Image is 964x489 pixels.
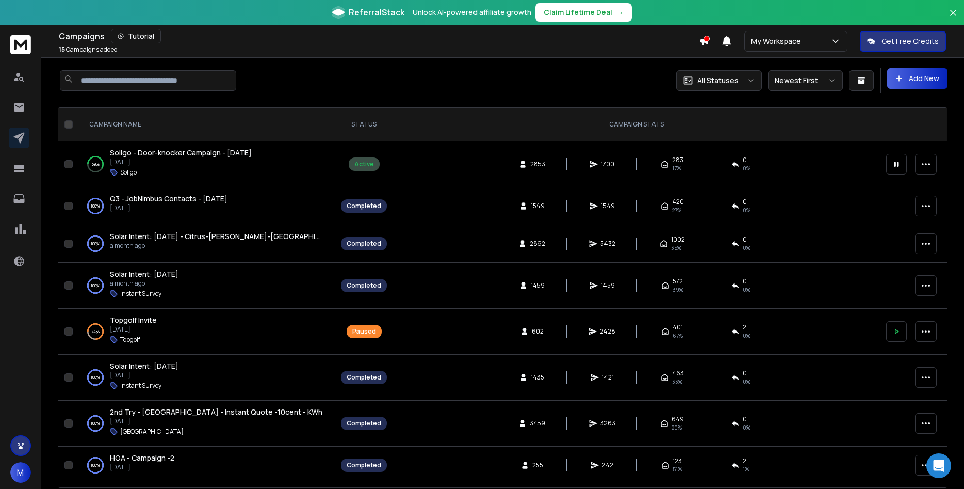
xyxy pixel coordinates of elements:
[349,6,404,19] span: ReferralStack
[530,419,545,428] span: 3459
[616,7,624,18] span: →
[743,457,746,465] span: 2
[110,269,178,279] a: Solar Intent: [DATE]
[10,462,31,483] button: M
[110,315,157,325] a: Topgolf Invite
[672,198,684,206] span: 420
[531,373,544,382] span: 1435
[600,419,615,428] span: 3263
[671,244,681,252] span: 35 %
[77,141,335,187] td: 59%Soligo - Door-knocker Campaign - [DATE][DATE]Soligo
[77,355,335,401] td: 100%Solar Intent: [DATE][DATE]Instant Survey
[347,373,381,382] div: Completed
[77,108,335,141] th: CAMPAIGN NAME
[743,235,747,244] span: 0
[413,7,531,18] p: Unlock AI-powered affiliate growth
[120,428,184,436] p: [GEOGRAPHIC_DATA]
[768,70,843,91] button: Newest First
[672,206,681,214] span: 27 %
[946,6,960,31] button: Close banner
[347,240,381,248] div: Completed
[697,75,739,86] p: All Statuses
[530,160,545,168] span: 2853
[532,461,543,469] span: 255
[110,407,322,417] span: 2nd Try - [GEOGRAPHIC_DATA] - Instant Quote -10cent - KWh
[531,202,545,210] span: 1549
[91,280,100,291] p: 100 %
[91,159,100,169] p: 59 %
[532,327,544,336] span: 602
[91,326,100,337] p: 74 %
[110,407,322,417] a: 2nd Try - [GEOGRAPHIC_DATA] - Instant Quote -10cent - KWh
[110,194,227,204] a: Q3 - JobNimbus Contacts - [DATE]
[110,148,252,158] a: Soligo - Door-knocker Campaign - [DATE]
[110,194,227,203] span: Q3 - JobNimbus Contacts - [DATE]
[672,369,684,377] span: 463
[743,156,747,164] span: 0
[352,327,376,336] div: Paused
[120,336,140,344] p: Topgolf
[347,202,381,210] div: Completed
[673,457,682,465] span: 123
[672,415,684,423] span: 649
[887,68,947,89] button: Add New
[673,323,683,332] span: 401
[91,372,100,383] p: 100 %
[354,160,374,168] div: Active
[347,281,381,290] div: Completed
[743,206,750,214] span: 0 %
[120,168,137,177] p: Soligo
[535,3,632,22] button: Claim Lifetime Deal→
[91,418,100,429] p: 100 %
[601,281,615,290] span: 1459
[743,369,747,377] span: 0
[673,465,682,474] span: 51 %
[672,164,681,172] span: 17 %
[347,461,381,469] div: Completed
[743,415,747,423] span: 0
[530,240,545,248] span: 2862
[59,45,65,54] span: 15
[110,231,347,241] span: Solar Intent: [DATE] - Citrus-[PERSON_NAME]-[GEOGRAPHIC_DATA]
[335,108,393,141] th: STATUS
[77,225,335,263] td: 100%Solar Intent: [DATE] - Citrus-[PERSON_NAME]-[GEOGRAPHIC_DATA]a month ago
[601,160,614,168] span: 1700
[110,417,322,425] p: [DATE]
[110,242,324,250] p: a month ago
[743,323,746,332] span: 2
[673,332,683,340] span: 67 %
[59,45,118,54] p: Campaigns added
[59,29,699,43] div: Campaigns
[91,239,100,249] p: 100 %
[743,377,750,386] span: 0 %
[672,156,683,164] span: 283
[110,231,324,242] a: Solar Intent: [DATE] - Citrus-[PERSON_NAME]-[GEOGRAPHIC_DATA]
[110,204,227,212] p: [DATE]
[926,453,951,478] div: Open Intercom Messenger
[77,401,335,447] td: 100%2nd Try - [GEOGRAPHIC_DATA] - Instant Quote -10cent - KWh[DATE][GEOGRAPHIC_DATA]
[743,244,750,252] span: 0 %
[110,158,252,166] p: [DATE]
[860,31,946,52] button: Get Free Credits
[602,373,614,382] span: 1421
[673,286,683,294] span: 39 %
[600,327,615,336] span: 2428
[531,281,545,290] span: 1459
[77,309,335,355] td: 74%Topgolf Invite[DATE]Topgolf
[110,361,178,371] a: Solar Intent: [DATE]
[110,371,178,380] p: [DATE]
[671,235,685,244] span: 1002
[600,240,615,248] span: 5432
[110,453,174,463] a: HOA - Campaign -2
[77,447,335,484] td: 100%HOA - Campaign -2[DATE]
[743,286,750,294] span: 0 %
[120,290,161,298] p: Instant Survey
[743,423,750,432] span: 0 %
[110,463,174,471] p: [DATE]
[110,325,157,334] p: [DATE]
